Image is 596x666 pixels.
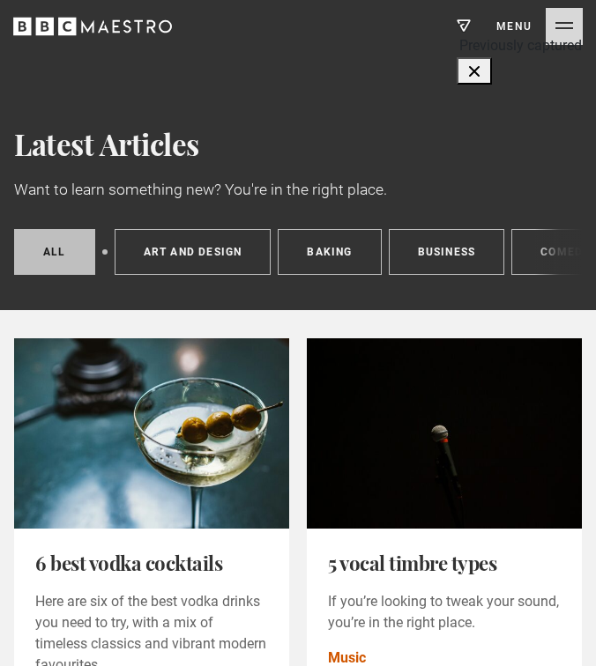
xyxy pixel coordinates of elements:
[278,229,381,275] a: Baking
[13,13,172,40] svg: BBC Maestro
[328,550,496,576] a: 5 vocal timbre types
[14,229,95,275] a: All
[115,229,272,275] a: Art and Design
[14,229,582,282] nav: Categories
[35,550,222,576] a: 6 best vodka cocktails
[14,123,582,164] h1: Latest Articles
[496,8,583,45] button: Toggle navigation
[389,229,505,275] a: Business
[14,178,582,201] p: Want to learn something new? You're in the right place.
